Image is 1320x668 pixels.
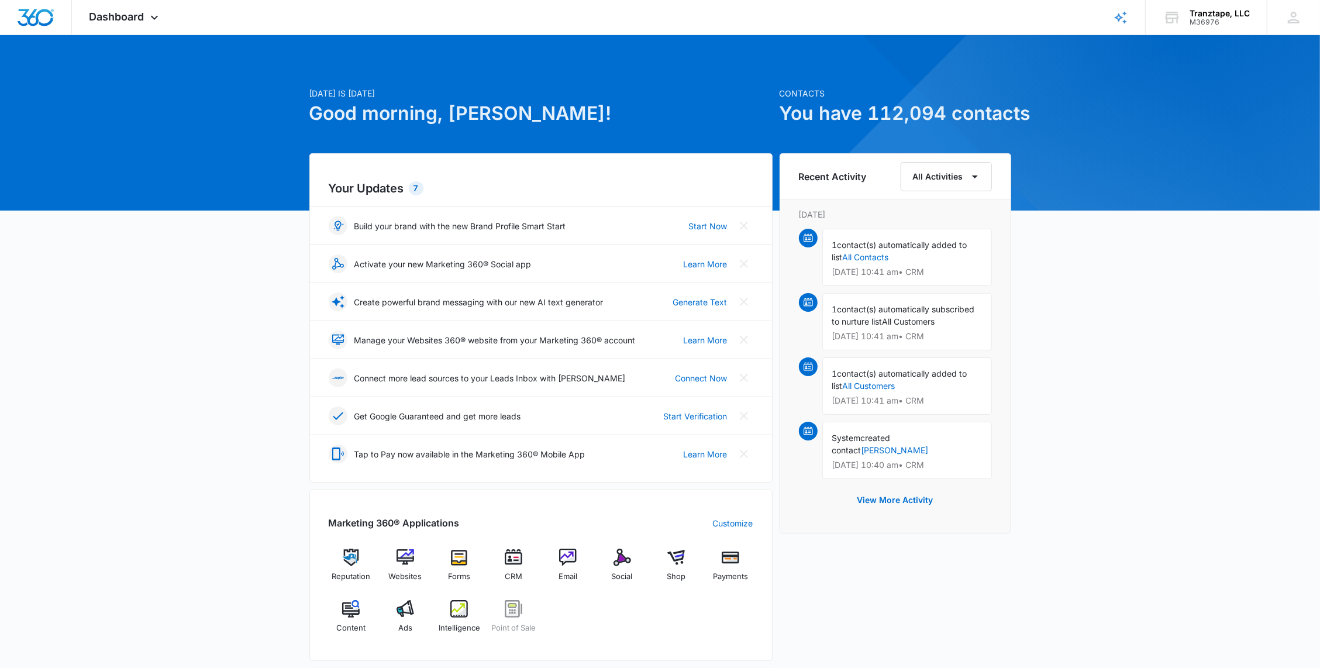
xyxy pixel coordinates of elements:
[832,240,838,250] span: 1
[735,292,753,311] button: Close
[336,622,366,634] span: Content
[354,372,626,384] p: Connect more lead sources to your Leads Inbox with [PERSON_NAME]
[354,220,566,232] p: Build your brand with the new Brand Profile Smart Start
[382,600,428,642] a: Ads
[675,372,728,384] a: Connect Now
[398,622,412,634] span: Ads
[799,208,992,221] p: [DATE]
[1190,9,1250,18] div: account name
[673,296,728,308] a: Generate Text
[832,369,838,378] span: 1
[409,181,423,195] div: 7
[491,600,536,642] a: Point of Sale
[901,162,992,191] button: All Activities
[735,407,753,425] button: Close
[329,600,374,642] a: Content
[332,571,370,583] span: Reputation
[780,99,1011,128] h1: You have 112,094 contacts
[735,445,753,463] button: Close
[612,571,633,583] span: Social
[437,549,482,591] a: Forms
[329,516,460,530] h2: Marketing 360® Applications
[654,549,699,591] a: Shop
[382,549,428,591] a: Websites
[354,334,636,346] p: Manage your Websites 360® website from your Marketing 360® account
[846,486,945,514] button: View More Activity
[439,622,480,634] span: Intelligence
[799,170,867,184] h6: Recent Activity
[713,571,748,583] span: Payments
[354,448,585,460] p: Tap to Pay now available in the Marketing 360® Mobile App
[684,258,728,270] a: Learn More
[1190,18,1250,26] div: account id
[832,304,838,314] span: 1
[546,549,591,591] a: Email
[89,11,144,23] span: Dashboard
[708,549,753,591] a: Payments
[388,571,422,583] span: Websites
[883,316,935,326] span: All Customers
[735,369,753,387] button: Close
[354,410,521,422] p: Get Google Guaranteed and get more leads
[354,258,532,270] p: Activate your new Marketing 360® Social app
[832,397,982,405] p: [DATE] 10:41 am • CRM
[832,240,967,262] span: contact(s) automatically added to list
[491,622,536,634] span: Point of Sale
[684,334,728,346] a: Learn More
[684,448,728,460] a: Learn More
[599,549,645,591] a: Social
[832,433,861,443] span: System
[832,461,982,469] p: [DATE] 10:40 am • CRM
[664,410,728,422] a: Start Verification
[309,99,773,128] h1: Good morning, [PERSON_NAME]!
[329,180,753,197] h2: Your Updates
[832,369,967,391] span: contact(s) automatically added to list
[780,87,1011,99] p: Contacts
[689,220,728,232] a: Start Now
[832,304,975,326] span: contact(s) automatically subscribed to nurture list
[448,571,470,583] span: Forms
[505,571,522,583] span: CRM
[843,381,895,391] a: All Customers
[843,252,889,262] a: All Contacts
[735,254,753,273] button: Close
[667,571,685,583] span: Shop
[861,445,929,455] a: [PERSON_NAME]
[437,600,482,642] a: Intelligence
[832,433,891,455] span: created contact
[329,549,374,591] a: Reputation
[309,87,773,99] p: [DATE] is [DATE]
[832,332,982,340] p: [DATE] 10:41 am • CRM
[713,517,753,529] a: Customize
[491,549,536,591] a: CRM
[735,216,753,235] button: Close
[559,571,577,583] span: Email
[832,268,982,276] p: [DATE] 10:41 am • CRM
[354,296,604,308] p: Create powerful brand messaging with our new AI text generator
[735,330,753,349] button: Close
